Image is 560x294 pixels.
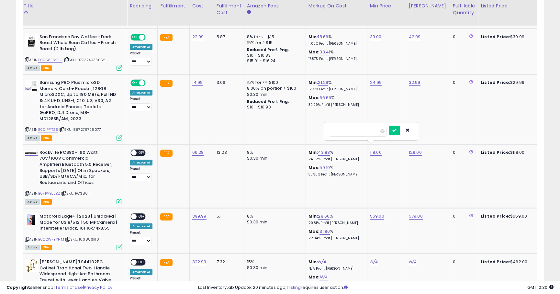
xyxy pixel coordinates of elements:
div: seller snap | | [6,285,112,291]
div: $659.00 [481,213,534,219]
span: All listings currently available for purchase on Amazon [25,245,40,250]
p: 30.36% Profit [PERSON_NAME] [308,172,362,177]
a: 1 listing [286,284,301,290]
a: 66.28 [192,149,204,156]
div: Repricing [130,2,155,9]
div: Markup on Cost [308,2,364,9]
div: Fulfillable Quantity [453,2,475,16]
div: $0.30 min [247,155,301,161]
small: FBA [160,213,172,220]
a: 66.65 [319,95,331,101]
span: FBA [41,199,52,205]
a: 29.60 [318,213,330,220]
div: $0.30 min [247,265,301,271]
p: N/A Profit [PERSON_NAME] [308,266,362,271]
div: % [308,150,362,162]
a: 18.66 [318,34,328,40]
a: 399.99 [192,213,207,220]
p: 11.00% Profit [PERSON_NAME] [308,41,362,46]
div: $15.01 - $16.24 [247,58,301,64]
small: FBA [160,259,172,266]
img: 41HO5w85NvL._SL40_.jpg [25,80,38,93]
div: 5.87 [217,34,239,40]
a: 24.99 [370,79,382,86]
div: % [308,95,362,107]
div: ASIN: [25,213,122,249]
a: 32.99 [409,79,420,86]
div: Amazon AI [130,160,152,165]
div: Title [23,2,124,9]
div: 5.1 [217,213,239,219]
a: Terms of Use [55,284,83,290]
div: ASIN: [25,150,122,204]
a: 579.00 [409,213,423,220]
b: Max: [308,164,320,171]
b: Rockville RCS80-1 60 Watt 70V/100V Commercial Amplifier/Bluetooth 5.0 Receiver, Supports [DATE] O... [39,150,118,187]
div: % [308,34,362,46]
div: Cost [192,2,211,9]
div: 13.23 [217,150,239,155]
b: Reduced Prof. Rng. [247,99,289,104]
div: % [308,229,362,241]
b: Samsung PRO Plus microSD Memory Card + Reader, 128GB MicroSDXC, Up to 180 MB/s, Full HD & 4K UHD,... [39,80,118,123]
div: Preset: [130,231,152,245]
a: N/A [409,259,417,265]
span: All listings currently available for purchase on Amazon [25,135,40,141]
img: 417q12sL9PL._SL40_.jpg [25,34,38,47]
div: Amazon AI [130,44,152,50]
div: 0 [453,150,473,155]
div: 0 [453,80,473,85]
div: $10 - $10.83 [247,53,301,58]
a: 39.00 [370,34,382,40]
span: | SKU: 1068861110 [65,237,99,242]
p: 22.04% Profit [PERSON_NAME] [308,236,362,241]
b: Reduced Prof. Rng. [247,47,289,52]
b: Max: [308,274,320,280]
span: OFF [145,34,155,40]
div: Amazon AI [130,90,152,96]
small: Amazon Fees. [247,9,251,15]
small: FBA [160,34,172,41]
b: Max: [308,228,320,234]
div: Preset: [130,97,152,111]
a: 14.99 [192,79,203,86]
div: 0 [453,34,473,40]
a: Privacy Policy [84,284,112,290]
b: Max: [308,49,320,55]
span: All listings currently available for purchase on Amazon [25,65,40,71]
div: 0 [453,213,473,219]
span: | SKU: RCS80-1 [61,191,91,196]
div: 8.00% on portion > $100 [247,85,301,91]
img: 412R6G9vv5L._SL40_.jpg [25,213,38,226]
div: Preset: [130,167,152,181]
b: Min: [308,79,318,85]
span: OFF [137,150,147,155]
div: $10 - $10.90 [247,105,301,110]
b: Min: [308,259,318,265]
div: $39.99 [481,34,534,40]
b: Listed Price: [481,34,510,40]
span: OFF [145,80,155,86]
span: 2025-10-9 10:30 GMT [527,284,554,290]
b: Min: [308,149,318,155]
small: FBA [160,150,172,157]
b: Listed Price: [481,213,510,219]
div: $462.00 [481,259,534,265]
b: San Francisco Bay Coffee - Dark Roast Whole Bean Coffee - French Roast (2 lb bag) [39,34,118,54]
div: ASIN: [25,80,122,140]
a: N/A [370,259,378,265]
a: 33.41 [319,49,330,55]
div: 15% [247,259,301,265]
div: $0.30 min [247,219,301,225]
b: Listed Price: [481,149,510,155]
a: N/A [319,274,327,280]
div: Amazon AI [130,223,152,229]
img: 31abf75hJvL._SL40_.jpg [25,151,38,155]
a: B0C1PP1T29 [38,127,58,132]
p: 12.77% Profit [PERSON_NAME] [308,87,362,92]
b: Listed Price: [481,259,510,265]
span: FBA [41,135,52,141]
span: ON [131,80,139,86]
div: % [308,49,362,61]
div: 7.32 [217,259,239,265]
